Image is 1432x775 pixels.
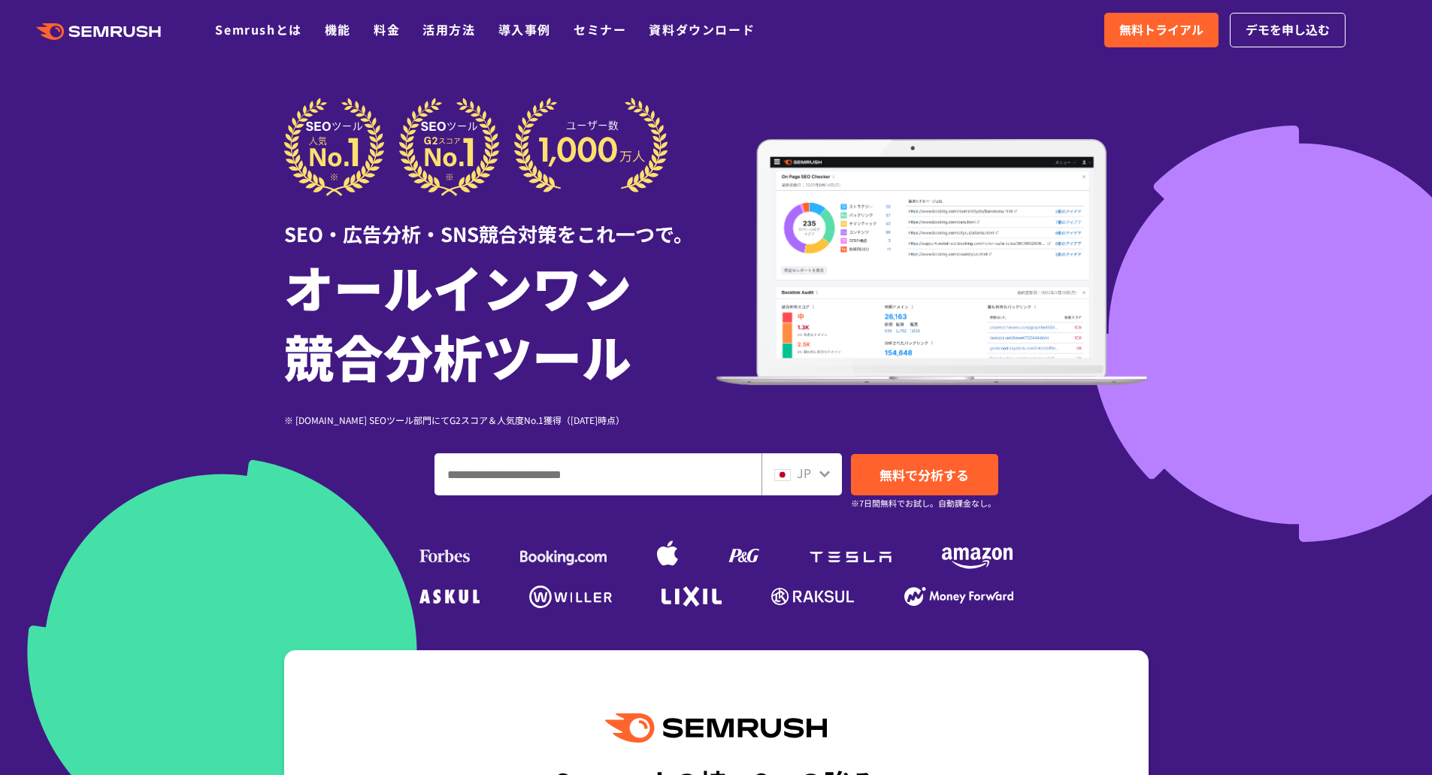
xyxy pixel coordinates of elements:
a: 無料で分析する [851,454,998,495]
a: デモを申し込む [1230,13,1346,47]
small: ※7日間無料でお試し。自動課金なし。 [851,496,996,510]
span: デモを申し込む [1246,20,1330,40]
a: Semrushとは [215,20,301,38]
h1: オールインワン 競合分析ツール [284,252,716,390]
div: ※ [DOMAIN_NAME] SEOツール部門にてG2スコア＆人気度No.1獲得（[DATE]時点） [284,413,716,427]
a: 資料ダウンロード [649,20,755,38]
a: 導入事例 [498,20,551,38]
span: 無料トライアル [1119,20,1203,40]
input: ドメイン、キーワードまたはURLを入力してください [435,454,761,495]
a: 無料トライアル [1104,13,1219,47]
a: 機能 [325,20,351,38]
a: 料金 [374,20,400,38]
span: 無料で分析する [879,465,969,484]
a: セミナー [574,20,626,38]
a: 活用方法 [422,20,475,38]
img: Semrush [605,713,826,743]
div: SEO・広告分析・SNS競合対策をこれ一つで。 [284,196,716,248]
span: JP [797,464,811,482]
